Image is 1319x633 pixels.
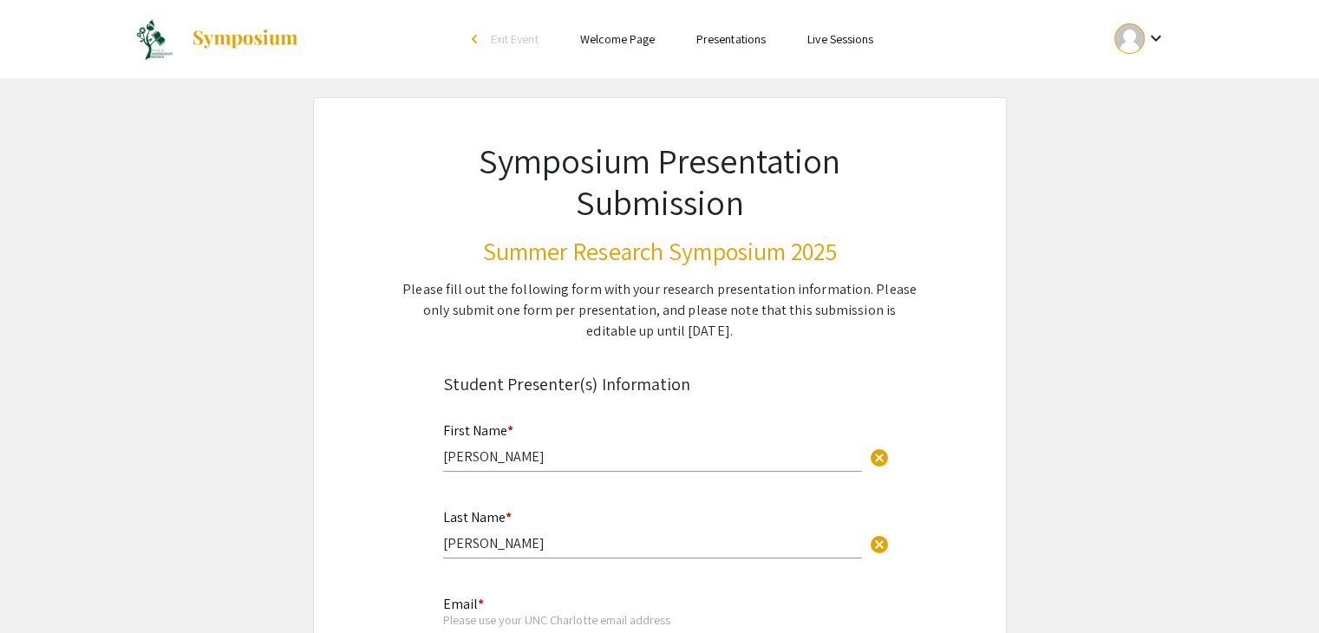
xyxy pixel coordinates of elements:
[398,140,922,223] h1: Symposium Presentation Submission
[443,447,862,466] input: Type Here
[135,17,173,61] img: Summer Research Symposium 2025
[398,279,922,342] div: Please fill out the following form with your research presentation information. Please only submi...
[443,508,512,526] mat-label: Last Name
[443,612,862,628] div: Please use your UNC Charlotte email address
[491,31,539,47] span: Exit Event
[1145,28,1166,49] mat-icon: Expand account dropdown
[13,555,74,620] iframe: Chat
[862,526,897,561] button: Clear
[443,421,513,440] mat-label: First Name
[869,534,890,555] span: cancel
[398,237,922,266] h3: Summer Research Symposium 2025
[472,34,482,44] div: arrow_back_ios
[807,31,873,47] a: Live Sessions
[862,440,897,474] button: Clear
[1096,19,1184,58] button: Expand account dropdown
[443,534,862,552] input: Type Here
[443,371,877,397] div: Student Presenter(s) Information
[191,29,299,49] img: Symposium by ForagerOne
[443,595,484,613] mat-label: Email
[135,17,299,61] a: Summer Research Symposium 2025
[696,31,766,47] a: Presentations
[869,447,890,468] span: cancel
[580,31,655,47] a: Welcome Page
